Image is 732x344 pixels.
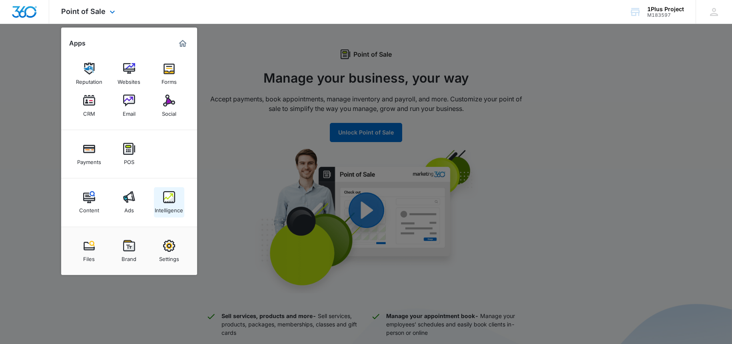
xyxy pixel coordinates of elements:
[74,139,104,169] a: Payments
[114,91,144,121] a: Email
[118,75,140,85] div: Websites
[124,155,134,165] div: POS
[114,139,144,169] a: POS
[76,75,102,85] div: Reputation
[74,59,104,89] a: Reputation
[154,59,184,89] a: Forms
[162,107,176,117] div: Social
[74,187,104,217] a: Content
[159,252,179,262] div: Settings
[114,59,144,89] a: Websites
[123,107,136,117] div: Email
[155,203,183,214] div: Intelligence
[77,155,101,165] div: Payments
[162,75,177,85] div: Forms
[74,91,104,121] a: CRM
[122,252,136,262] div: Brand
[154,187,184,217] a: Intelligence
[83,252,95,262] div: Files
[176,37,189,50] a: Marketing 360® Dashboard
[114,187,144,217] a: Ads
[647,12,684,18] div: account id
[647,6,684,12] div: account name
[114,236,144,266] a: Brand
[83,107,95,117] div: CRM
[154,236,184,266] a: Settings
[79,203,99,214] div: Content
[124,203,134,214] div: Ads
[74,236,104,266] a: Files
[154,91,184,121] a: Social
[69,40,86,47] h2: Apps
[61,7,106,16] span: Point of Sale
